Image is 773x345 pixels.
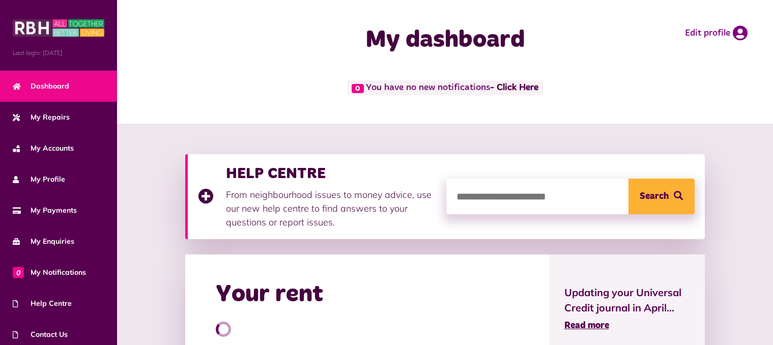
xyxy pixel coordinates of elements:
a: Edit profile [685,25,748,41]
p: From neighbourhood issues to money advice, use our new help centre to find answers to your questi... [226,188,436,229]
img: MyRBH [13,18,104,38]
h3: HELP CENTRE [226,164,436,183]
span: Help Centre [13,298,72,309]
span: My Payments [13,205,77,216]
a: - Click Here [490,83,538,93]
span: You have no new notifications [347,80,543,95]
span: Search [640,179,669,214]
span: My Enquiries [13,236,74,247]
span: My Accounts [13,143,74,154]
span: My Profile [13,174,65,185]
button: Search [628,179,695,214]
span: My Notifications [13,267,86,278]
span: Read more [564,321,609,330]
span: Last login: [DATE] [13,48,104,57]
span: 0 [13,267,24,278]
span: My Repairs [13,112,70,123]
span: Dashboard [13,81,69,92]
span: 0 [352,84,364,93]
h1: My dashboard [291,25,599,55]
h2: Your rent [216,280,323,309]
span: Contact Us [13,329,68,340]
span: Updating your Universal Credit journal in April... [564,285,690,315]
a: Updating your Universal Credit journal in April... Read more [564,285,690,333]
